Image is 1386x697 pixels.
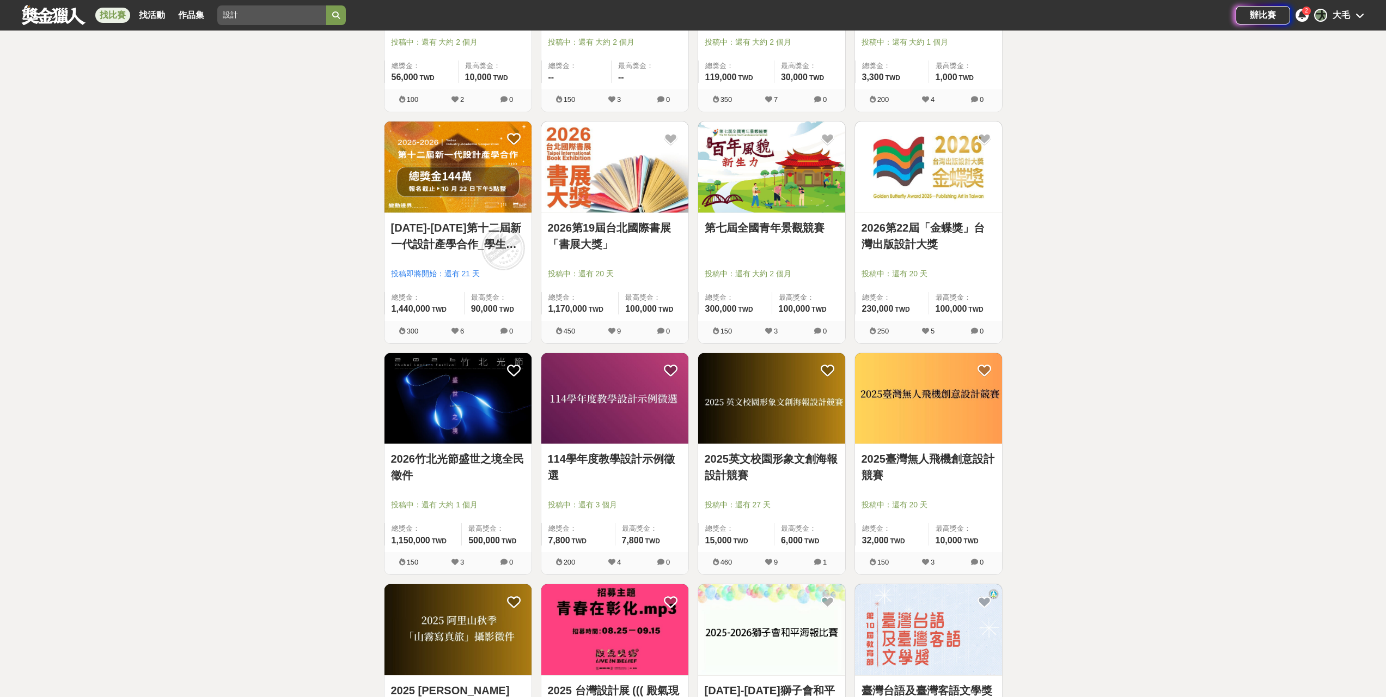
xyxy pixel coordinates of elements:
span: 1,000 [936,72,957,82]
span: TWD [432,306,447,313]
span: 最高獎金： [622,523,682,534]
span: 100,000 [625,304,657,313]
a: Cover Image [855,353,1002,445]
span: 3,300 [862,72,884,82]
span: 3 [617,95,621,104]
span: 350 [721,95,732,104]
img: Cover Image [698,353,845,444]
span: 100,000 [936,304,967,313]
span: 0 [823,327,827,335]
span: TWD [432,537,447,545]
span: 10,000 [465,72,492,82]
span: TWD [419,74,434,82]
span: 投稿即將開始：還有 21 天 [391,268,525,280]
span: 投稿中：還有 大約 2 個月 [705,268,839,280]
span: TWD [959,74,974,82]
img: Cover Image [541,584,688,675]
span: 0 [509,327,513,335]
img: Cover Image [384,584,532,675]
img: Cover Image [698,122,845,213]
span: 10,000 [936,536,962,545]
span: 0 [666,558,670,566]
span: TWD [804,537,819,545]
span: 32,000 [862,536,889,545]
div: 大 [1314,9,1327,22]
a: Cover Image [698,584,845,676]
img: Cover Image [541,353,688,444]
span: 總獎金： [862,292,922,303]
span: TWD [733,537,748,545]
span: 總獎金： [862,60,922,71]
a: Cover Image [384,122,532,213]
span: TWD [502,537,516,545]
span: TWD [811,306,826,313]
span: TWD [895,306,909,313]
span: 最高獎金： [618,60,682,71]
img: Cover Image [855,584,1002,675]
span: 3 [774,327,778,335]
a: Cover Image [541,122,688,213]
span: 2 [1305,8,1308,14]
span: 最高獎金： [625,292,681,303]
a: Cover Image [698,122,845,213]
span: 4 [931,95,935,104]
span: 最高獎金： [779,292,839,303]
span: 9 [774,558,778,566]
span: 總獎金： [705,60,767,71]
span: 總獎金： [705,523,767,534]
div: 大毛 [1333,9,1350,22]
input: 2025「洗手新日常：全民 ALL IN」洗手歌全台徵選 [217,5,326,25]
span: 6 [460,327,464,335]
a: 第七屆全國青年景觀競賽 [705,220,839,236]
span: 7 [774,95,778,104]
span: 7,800 [548,536,570,545]
span: TWD [890,537,905,545]
span: 3 [931,558,935,566]
span: 500,000 [468,536,500,545]
span: 投稿中：還有 20 天 [548,268,682,280]
span: TWD [493,74,508,82]
span: 最高獎金： [936,292,996,303]
span: 最高獎金： [468,523,524,534]
span: 4 [617,558,621,566]
span: 0 [980,327,984,335]
span: TWD [738,74,753,82]
span: 200 [564,558,576,566]
span: TWD [658,306,673,313]
span: 90,000 [471,304,498,313]
span: TWD [968,306,983,313]
span: -- [618,72,624,82]
a: 找比賽 [95,8,130,23]
span: 5 [931,327,935,335]
span: 總獎金： [862,523,922,534]
a: 2026第19屆台北國際書展「書展大獎」 [548,220,682,252]
span: 總獎金： [548,292,612,303]
span: 0 [666,327,670,335]
span: TWD [645,537,660,545]
span: 0 [666,95,670,104]
a: 2025英文校園形象文創海報設計競賽 [705,451,839,483]
span: 30,000 [781,72,808,82]
span: 總獎金： [705,292,765,303]
span: 0 [980,95,984,104]
span: 100 [407,95,419,104]
span: 230,000 [862,304,894,313]
span: 450 [564,327,576,335]
img: Cover Image [384,122,532,213]
span: 9 [617,327,621,335]
span: 投稿中：還有 20 天 [862,268,996,280]
span: TWD [738,306,753,313]
a: Cover Image [855,122,1002,213]
span: 7,800 [622,536,644,545]
a: 辦比賽 [1236,6,1290,25]
span: 投稿中：還有 27 天 [705,499,839,511]
span: 投稿中：還有 20 天 [862,499,996,511]
span: 6,000 [781,536,803,545]
img: Cover Image [384,353,532,444]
